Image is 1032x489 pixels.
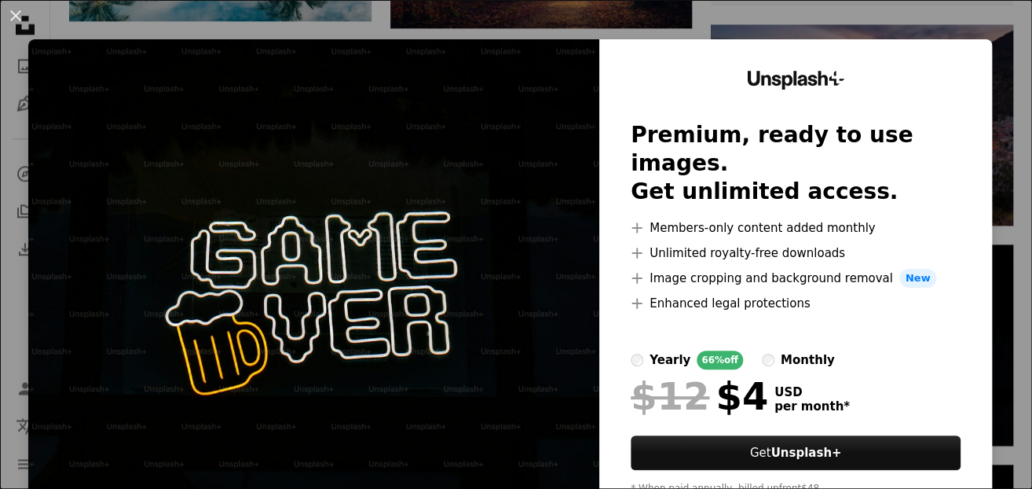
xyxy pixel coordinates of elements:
[781,351,835,370] div: monthly
[770,446,841,460] strong: Unsplash+
[899,269,937,288] span: New
[762,354,774,366] input: monthly
[774,399,850,414] span: per month *
[774,385,850,399] span: USD
[631,219,961,237] li: Members-only content added monthly
[631,269,961,288] li: Image cropping and background removal
[631,354,643,366] input: yearly66%off
[631,294,961,313] li: Enhanced legal protections
[631,376,768,417] div: $4
[631,376,709,417] span: $12
[631,436,961,470] button: GetUnsplash+
[631,121,961,206] h2: Premium, ready to use images. Get unlimited access.
[650,351,690,370] div: yearly
[631,244,961,263] li: Unlimited royalty-free downloads
[697,351,743,370] div: 66% off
